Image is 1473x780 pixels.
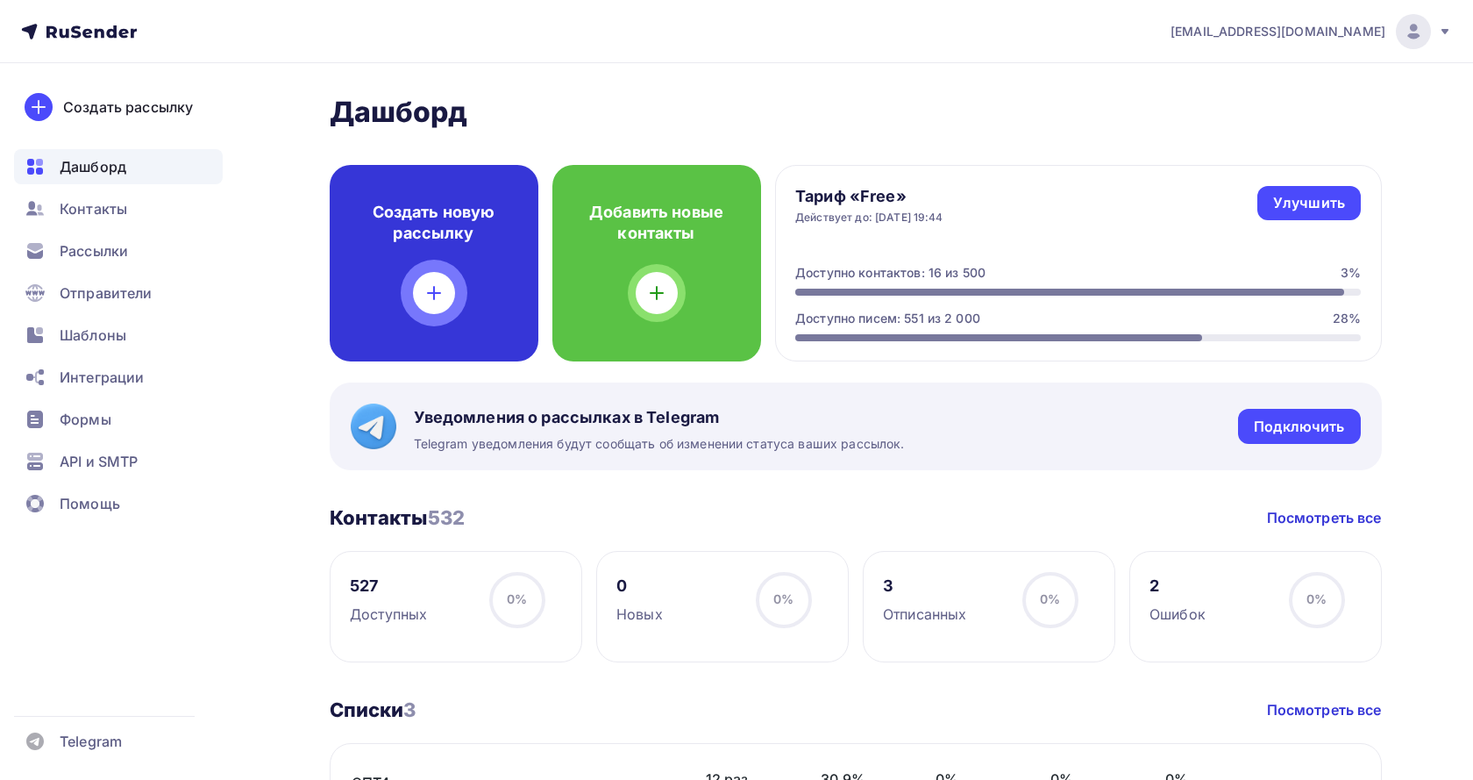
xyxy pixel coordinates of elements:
[428,506,465,529] span: 532
[330,698,416,722] h3: Списки
[1257,186,1361,220] a: Улучшить
[795,211,943,225] div: Действует до: [DATE] 19:44
[414,435,905,453] span: Telegram уведомления будут сообщать об изменении статуса ваших рассылок.
[507,591,527,606] span: 0%
[14,402,223,437] a: Формы
[60,409,111,430] span: Формы
[1040,591,1060,606] span: 0%
[350,576,427,597] div: 527
[14,191,223,226] a: Контакты
[60,198,127,219] span: Контакты
[1306,591,1327,606] span: 0%
[60,367,144,388] span: Интеграции
[1171,14,1452,49] a: [EMAIL_ADDRESS][DOMAIN_NAME]
[795,264,986,282] div: Доступно контактов: 16 из 500
[1333,310,1361,327] div: 28%
[1171,23,1385,40] span: [EMAIL_ADDRESS][DOMAIN_NAME]
[330,95,1382,130] h2: Дашборд
[616,604,663,625] div: Новых
[414,407,905,428] span: Уведомления о рассылках в Telegram
[1149,576,1206,597] div: 2
[795,310,980,327] div: Доступно писем: 551 из 2 000
[60,156,126,177] span: Дашборд
[14,233,223,268] a: Рассылки
[60,240,128,261] span: Рассылки
[1254,417,1344,437] div: Подключить
[358,202,510,244] h4: Создать новую рассылку
[60,731,122,752] span: Telegram
[350,604,427,625] div: Доступных
[580,202,733,244] h4: Добавить новые контакты
[1273,193,1345,213] div: Улучшить
[1149,604,1206,625] div: Ошибок
[1267,699,1382,720] a: Посмотреть все
[330,505,466,530] h3: Контакты
[60,493,120,514] span: Помощь
[883,604,966,625] div: Отписанных
[883,576,966,597] div: 3
[795,186,943,207] h4: Тариф «Free»
[14,149,223,184] a: Дашборд
[616,576,663,597] div: 0
[403,698,416,721] span: 3
[60,451,138,472] span: API и SMTP
[60,325,126,346] span: Шаблоны
[14,318,223,353] a: Шаблоны
[63,97,193,118] div: Создать рассылку
[773,591,793,606] span: 0%
[14,276,223,311] a: Отправители
[1341,264,1361,282] div: 3%
[1267,507,1382,528] a: Посмотреть все
[60,283,153,304] span: Отправители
